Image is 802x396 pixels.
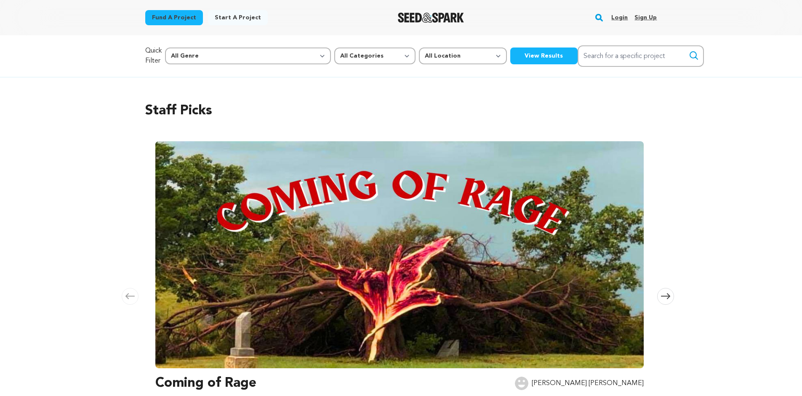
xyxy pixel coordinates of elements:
img: Coming of Rage image [155,141,644,368]
a: Fund a project [145,10,203,25]
a: Start a project [208,10,268,25]
a: Login [611,11,628,24]
p: [PERSON_NAME] [PERSON_NAME] [532,378,644,388]
p: Quick Filter [145,46,162,66]
input: Search for a specific project [578,45,704,67]
a: Sign up [634,11,657,24]
button: View Results [510,48,578,64]
h2: Staff Picks [145,101,657,121]
a: Seed&Spark Homepage [398,13,464,23]
img: user.png [515,377,528,390]
img: Seed&Spark Logo Dark Mode [398,13,464,23]
h3: Coming of Rage [155,373,256,393]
